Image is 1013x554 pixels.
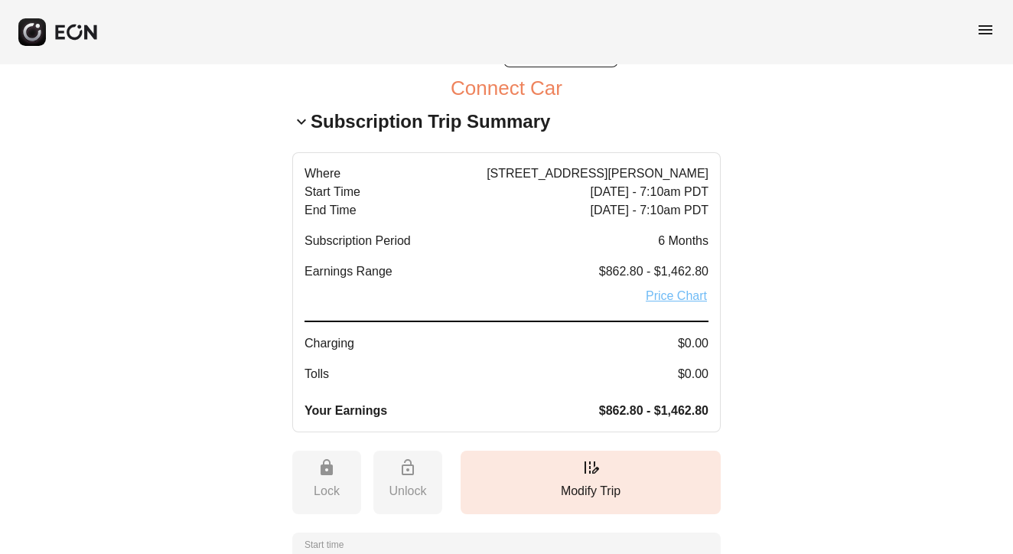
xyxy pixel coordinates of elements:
span: $0.00 [678,334,708,353]
button: Connect Car [451,79,562,97]
span: edit_road [581,458,600,477]
h2: Subscription Trip Summary [311,109,550,134]
span: $0.00 [678,365,708,383]
button: Modify Trip [461,451,721,514]
span: Start Time [305,183,360,201]
span: Charging [305,334,354,353]
span: Earnings Range [305,262,392,281]
span: menu [976,21,995,39]
span: [DATE] - 7:10am PDT [591,183,708,201]
button: Where[STREET_ADDRESS][PERSON_NAME]Start Time[DATE] - 7:10am PDTEnd Time[DATE] - 7:10am PDTSubscri... [292,152,721,432]
p: Modify Trip [468,482,713,500]
span: End Time [305,201,357,220]
span: Tolls [305,365,329,383]
span: keyboard_arrow_down [292,112,311,131]
span: 6 Months [658,232,708,250]
span: Your Earnings [305,402,387,420]
span: Where [305,165,340,183]
a: Price Chart [644,287,708,305]
span: $862.80 - $1,462.80 [599,262,708,281]
span: [DATE] - 7:10am PDT [591,201,708,220]
span: $862.80 - $1,462.80 [599,402,708,420]
span: [STREET_ADDRESS][PERSON_NAME] [487,165,708,183]
span: Subscription Period [305,232,411,250]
